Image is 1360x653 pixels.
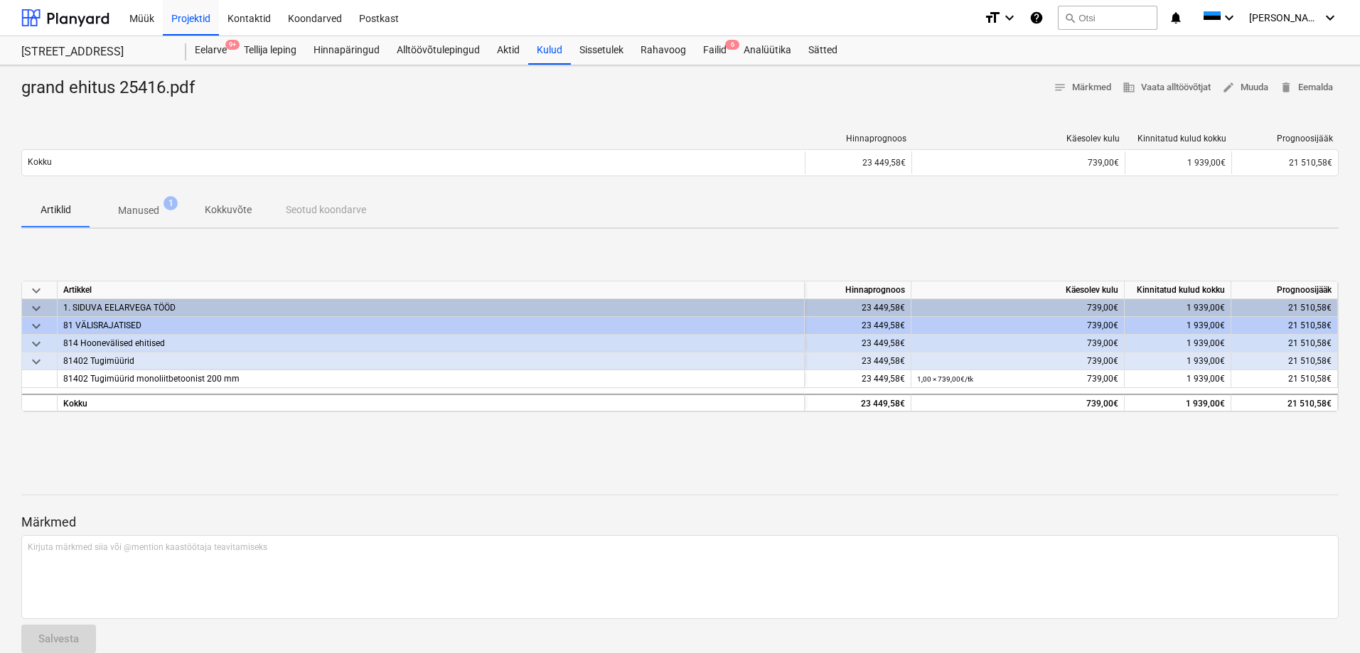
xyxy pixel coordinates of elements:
[811,134,906,144] div: Hinnaprognoos
[21,77,206,99] div: grand ehitus 25416.pdf
[805,317,911,335] div: 23 449,58€
[1058,6,1157,30] button: Otsi
[28,335,45,352] span: keyboard_arrow_down
[1280,81,1292,94] span: delete
[805,281,911,299] div: Hinnaprognoos
[735,36,800,65] a: Analüütika
[186,36,235,65] a: Eelarve9+
[1289,158,1332,168] span: 21 510,58€
[917,375,973,383] small: 1,00 × 739,00€ / tk
[918,158,1119,168] div: 739,00€
[1280,80,1333,96] span: Eemalda
[38,203,73,217] p: Artiklid
[1169,9,1183,26] i: notifications
[63,352,798,369] div: 81402 Tugimüürid
[1064,12,1076,23] span: search
[235,36,305,65] a: Tellija leping
[805,299,911,317] div: 23 449,58€
[1231,335,1338,352] div: 21 510,58€
[1125,394,1231,411] div: 1 939,00€
[725,40,739,50] span: 6
[1222,80,1268,96] span: Muuda
[225,40,240,50] span: 9+
[1187,374,1225,384] span: 1 939,00€
[186,36,235,65] div: Eelarve
[305,36,388,65] a: Hinnapäringud
[571,36,632,65] a: Sissetulek
[984,9,1001,26] i: format_size
[21,45,169,60] div: [STREET_ADDRESS]
[1288,374,1332,384] span: 21 510,58€
[632,36,695,65] a: Rahavoog
[917,299,1118,317] div: 739,00€
[21,514,1339,531] p: Märkmed
[28,282,45,299] span: keyboard_arrow_down
[1125,317,1231,335] div: 1 939,00€
[164,196,178,210] span: 1
[28,353,45,370] span: keyboard_arrow_down
[1131,134,1226,144] div: Kinnitatud kulud kokku
[1125,352,1231,370] div: 1 939,00€
[28,318,45,335] span: keyboard_arrow_down
[805,370,911,388] div: 23 449,58€
[917,395,1118,413] div: 739,00€
[118,203,159,218] p: Manused
[917,335,1118,352] div: 739,00€
[800,36,846,65] a: Sätted
[1048,77,1117,99] button: Märkmed
[917,352,1118,370] div: 739,00€
[1222,81,1235,94] span: edit
[1231,281,1338,299] div: Prognoosijääk
[1125,335,1231,352] div: 1 939,00€
[28,300,45,317] span: keyboard_arrow_down
[63,335,798,352] div: 814 Hoonevälised ehitised
[917,317,1118,335] div: 739,00€
[1001,9,1018,26] i: keyboard_arrow_down
[1216,77,1274,99] button: Muuda
[1274,77,1339,99] button: Eemalda
[1249,12,1320,23] span: [PERSON_NAME]
[1289,585,1360,653] iframe: Chat Widget
[1125,151,1231,174] div: 1 939,00€
[1123,80,1211,96] span: Vaata alltöövõtjat
[63,299,798,316] div: 1. SIDUVA EELARVEGA TÖÖD
[205,203,252,217] p: Kokkuvõte
[917,370,1118,388] div: 739,00€
[488,36,528,65] a: Aktid
[1231,394,1338,411] div: 21 510,58€
[1221,9,1238,26] i: keyboard_arrow_down
[805,151,911,174] div: 23 449,58€
[388,36,488,65] a: Alltöövõtulepingud
[1231,317,1338,335] div: 21 510,58€
[1322,9,1339,26] i: keyboard_arrow_down
[1238,134,1333,144] div: Prognoosijääk
[1029,9,1044,26] i: Abikeskus
[805,335,911,352] div: 23 449,58€
[695,36,735,65] div: Failid
[1054,81,1066,94] span: notes
[695,36,735,65] a: Failid6
[1231,352,1338,370] div: 21 510,58€
[58,394,805,411] div: Kokku
[805,394,911,411] div: 23 449,58€
[63,317,798,334] div: 81 VÄLISRAJATISED
[58,281,805,299] div: Artikkel
[1117,77,1216,99] button: Vaata alltöövõtjat
[1054,80,1111,96] span: Märkmed
[28,156,52,168] p: Kokku
[1231,299,1338,317] div: 21 510,58€
[528,36,571,65] a: Kulud
[63,374,240,384] span: 81402 Tugimüürid monoliitbetoonist 200 mm
[1125,281,1231,299] div: Kinnitatud kulud kokku
[911,281,1125,299] div: Käesolev kulu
